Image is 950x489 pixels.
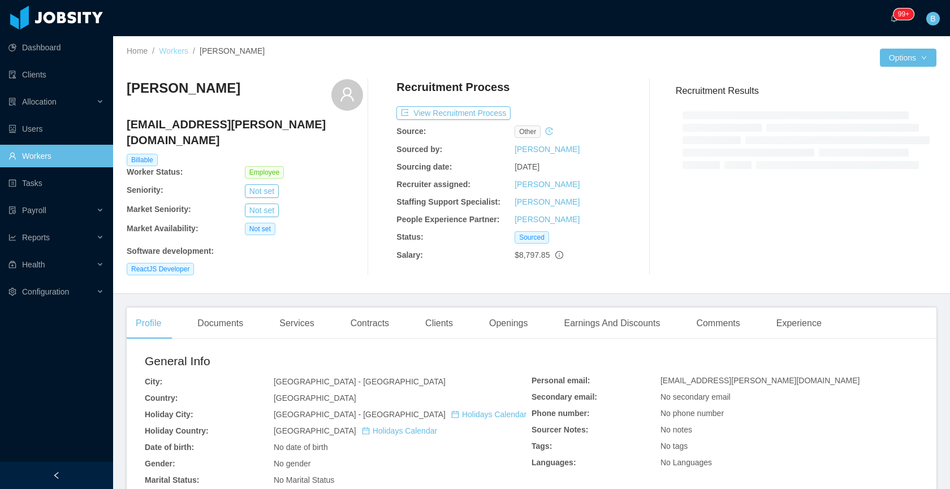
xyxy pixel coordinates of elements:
[362,427,370,435] i: icon: calendar
[145,377,162,386] b: City:
[8,172,104,194] a: icon: profileTasks
[127,79,240,97] h3: [PERSON_NAME]
[396,232,423,241] b: Status:
[8,288,16,296] i: icon: setting
[396,127,426,136] b: Source:
[274,410,526,419] span: [GEOGRAPHIC_DATA] - [GEOGRAPHIC_DATA]
[127,154,158,166] span: Billable
[159,46,188,55] a: Workers
[893,8,914,20] sup: 245
[451,410,459,418] i: icon: calendar
[8,233,16,241] i: icon: line-chart
[8,261,16,269] i: icon: medicine-box
[127,263,194,275] span: ReactJS Developer
[396,197,500,206] b: Staffing Support Specialist:
[396,215,499,224] b: People Experience Partner:
[274,459,310,468] span: No gender
[270,308,323,339] div: Services
[145,459,175,468] b: Gender:
[127,205,191,214] b: Market Seniority:
[8,118,104,140] a: icon: robotUsers
[451,410,526,419] a: icon: calendarHolidays Calendar
[274,443,328,452] span: No date of birth
[245,184,279,198] button: Not set
[396,162,452,171] b: Sourcing date:
[145,393,178,403] b: Country:
[8,36,104,59] a: icon: pie-chartDashboard
[660,376,860,385] span: [EMAIL_ADDRESS][PERSON_NAME][DOMAIN_NAME]
[880,49,936,67] button: Optionsicon: down
[660,440,918,452] div: No tags
[545,127,553,135] i: icon: history
[687,308,749,339] div: Comments
[515,197,580,206] a: [PERSON_NAME]
[145,443,194,452] b: Date of birth:
[274,393,356,403] span: [GEOGRAPHIC_DATA]
[396,109,511,118] a: icon: exportView Recruitment Process
[8,145,104,167] a: icon: userWorkers
[396,250,423,259] b: Salary:
[22,97,57,106] span: Allocation
[339,86,355,102] i: icon: user
[127,167,183,176] b: Worker Status:
[127,224,198,233] b: Market Availability:
[152,46,154,55] span: /
[515,215,580,224] a: [PERSON_NAME]
[660,409,724,418] span: No phone number
[22,287,69,296] span: Configuration
[660,392,731,401] span: No secondary email
[555,308,670,339] div: Earnings And Discounts
[515,162,539,171] span: [DATE]
[532,425,588,434] b: Sourcer Notes:
[342,308,398,339] div: Contracts
[145,410,193,419] b: Holiday City:
[193,46,195,55] span: /
[480,308,537,339] div: Openings
[532,376,590,385] b: Personal email:
[515,145,580,154] a: [PERSON_NAME]
[22,233,50,242] span: Reports
[532,458,576,467] b: Languages:
[532,392,597,401] b: Secondary email:
[555,251,563,259] span: info-circle
[274,475,334,484] span: No Marital Status
[515,126,541,138] span: other
[127,308,170,339] div: Profile
[660,425,692,434] span: No notes
[274,426,437,435] span: [GEOGRAPHIC_DATA]
[145,475,199,484] b: Marital Status:
[200,46,265,55] span: [PERSON_NAME]
[22,206,46,215] span: Payroll
[532,442,552,451] b: Tags:
[188,308,252,339] div: Documents
[22,260,45,269] span: Health
[767,308,831,339] div: Experience
[145,352,532,370] h2: General Info
[416,308,462,339] div: Clients
[245,223,275,235] span: Not set
[127,46,148,55] a: Home
[245,204,279,217] button: Not set
[515,231,549,244] span: Sourced
[362,426,437,435] a: icon: calendarHolidays Calendar
[8,98,16,106] i: icon: solution
[396,106,511,120] button: icon: exportView Recruitment Process
[396,79,509,95] h4: Recruitment Process
[515,250,550,259] span: $8,797.85
[145,426,209,435] b: Holiday Country:
[396,180,470,189] b: Recruiter assigned:
[890,14,898,22] i: icon: bell
[274,377,446,386] span: [GEOGRAPHIC_DATA] - [GEOGRAPHIC_DATA]
[245,166,284,179] span: Employee
[676,84,936,98] h3: Recruitment Results
[660,458,712,467] span: No Languages
[127,116,363,148] h4: [EMAIL_ADDRESS][PERSON_NAME][DOMAIN_NAME]
[127,185,163,194] b: Seniority:
[515,180,580,189] a: [PERSON_NAME]
[930,12,935,25] span: B
[532,409,590,418] b: Phone number:
[127,246,214,256] b: Software development :
[8,206,16,214] i: icon: file-protect
[396,145,442,154] b: Sourced by:
[8,63,104,86] a: icon: auditClients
